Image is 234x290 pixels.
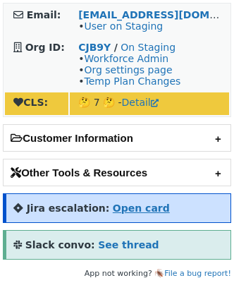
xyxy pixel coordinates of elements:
span: • [78,20,163,32]
span: • • • [78,53,180,87]
a: User on Staging [84,20,163,32]
td: 🤔 7 🤔 - [70,92,229,115]
a: CJB9Y [78,42,111,53]
strong: CLS: [13,97,48,108]
a: Temp Plan Changes [84,75,180,87]
a: File a bug report! [164,269,231,278]
h2: Customer Information [4,125,230,151]
footer: App not working? 🪳 [3,267,231,281]
a: On Staging [121,42,175,53]
a: Detail [122,97,159,108]
strong: Jira escalation: [27,203,110,214]
a: See thread [98,239,159,250]
strong: Org ID: [25,42,65,53]
h2: Other Tools & Resources [4,159,230,186]
a: Workforce Admin [84,53,168,64]
a: Open card [113,203,170,214]
strong: Slack convo: [25,239,95,250]
strong: / [114,42,118,53]
a: Org settings page [84,64,172,75]
strong: Email: [27,9,61,20]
